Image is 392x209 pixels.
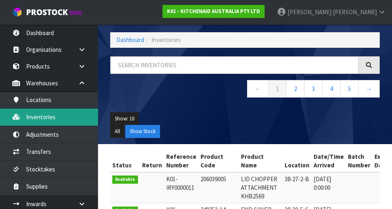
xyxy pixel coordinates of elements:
[239,150,283,172] th: Product Name
[125,125,160,138] button: Show Stock
[12,7,22,17] img: cube-alt.png
[110,56,359,74] input: Search inventories
[287,8,332,16] span: [PERSON_NAME]
[110,150,140,172] th: Status
[151,36,181,44] span: Inventories
[112,176,138,184] span: Available
[346,150,372,172] th: Batch Number
[140,150,164,172] th: Return
[163,5,265,18] a: K01 - KITCHENAID AUSTRALIA PTY LTD
[116,36,144,44] a: Dashboard
[312,172,346,203] td: [DATE] 0:00:00
[110,125,125,138] button: All
[283,172,312,203] td: 38-27-2-B
[286,80,305,98] a: 2
[167,8,260,15] strong: K01 - KITCHENAID AUSTRALIA PTY LTD
[239,172,283,203] td: LID CHOPPER ATTACHMENT KHB2569
[304,80,323,98] a: 3
[312,150,346,172] th: Date/Time Arrived
[247,80,269,98] a: ←
[333,8,377,16] span: [PERSON_NAME]
[69,9,82,17] small: WMS
[340,80,359,98] a: 5
[268,80,287,98] a: 1
[198,150,239,172] th: Product Code
[164,172,198,203] td: K01-IRY0000011
[198,172,239,203] td: 206039005
[322,80,341,98] a: 4
[358,80,380,98] a: →
[110,112,139,125] button: Show: 10
[26,7,68,18] span: ProStock
[164,150,198,172] th: Reference Number
[283,150,312,172] th: Location
[110,80,380,100] nav: Page navigation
